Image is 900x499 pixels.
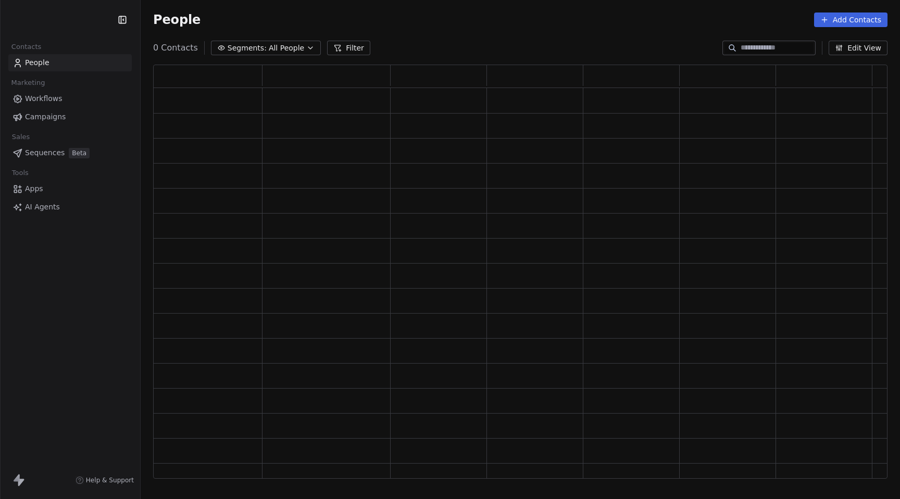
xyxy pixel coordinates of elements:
a: Workflows [8,90,132,107]
a: Campaigns [8,108,132,126]
span: Marketing [7,75,49,91]
span: Sales [7,129,34,145]
a: AI Agents [8,198,132,216]
span: Sequences [25,147,65,158]
span: People [153,12,201,28]
a: People [8,54,132,71]
span: 0 Contacts [153,42,198,54]
span: Workflows [25,93,63,104]
button: Edit View [829,41,888,55]
span: All People [269,43,304,54]
span: Beta [69,148,90,158]
span: Campaigns [25,111,66,122]
span: Segments: [228,43,267,54]
a: Help & Support [76,476,134,484]
span: Help & Support [86,476,134,484]
a: SequencesBeta [8,144,132,161]
button: Add Contacts [814,13,888,27]
span: Tools [7,165,33,181]
a: Apps [8,180,132,197]
span: AI Agents [25,202,60,213]
span: Apps [25,183,43,194]
span: Contacts [7,39,46,55]
span: People [25,57,49,68]
button: Filter [327,41,370,55]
